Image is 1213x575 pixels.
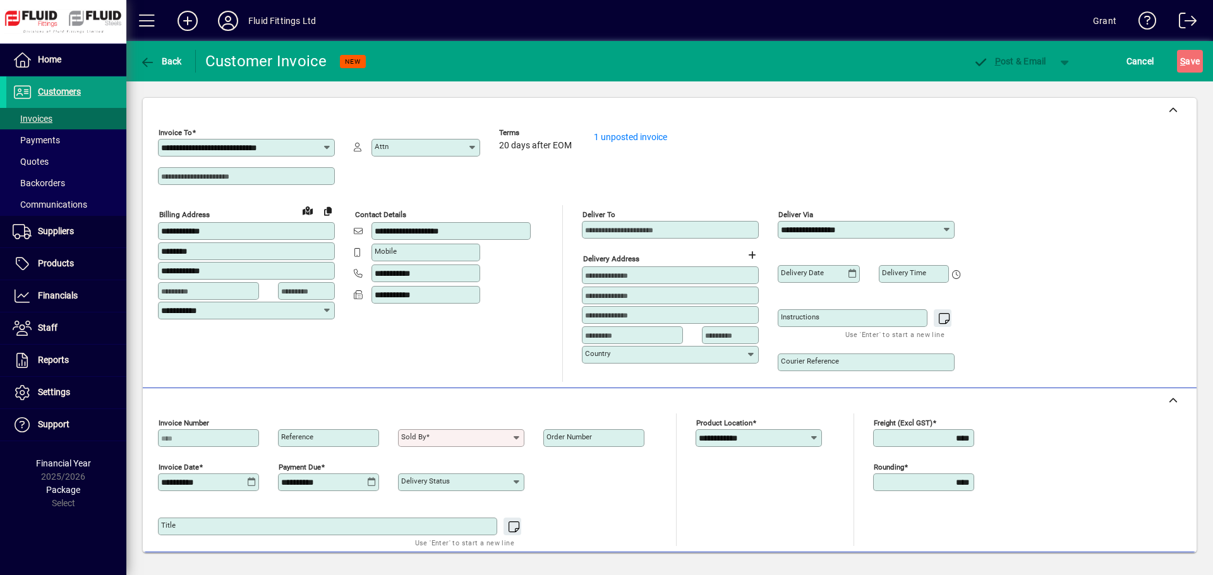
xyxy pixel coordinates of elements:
span: Suppliers [38,226,74,236]
mat-label: Delivery time [882,268,926,277]
span: Customers [38,86,81,97]
mat-label: Rounding [874,463,904,471]
span: Quotes [13,157,49,167]
span: Financials [38,290,78,300]
div: Grant [1093,11,1116,31]
mat-hint: Use 'Enter' to start a new line [415,535,514,550]
span: Terms [499,129,575,137]
mat-label: Reference [281,432,313,441]
span: Products [38,258,74,268]
span: Cancel [1126,51,1154,71]
span: Payments [13,135,60,145]
span: Staff [38,323,57,333]
span: ost & Email [973,56,1046,66]
mat-label: Delivery date [781,268,824,277]
mat-hint: Use 'Enter' to start a new line [845,327,944,341]
span: Home [38,54,61,64]
a: Financials [6,280,126,312]
mat-label: Payment due [279,463,321,471]
mat-label: Deliver via [778,210,813,219]
button: Back [136,50,185,73]
div: Customer Invoice [205,51,327,71]
mat-label: Attn [375,142,389,151]
button: Post & Email [967,50,1053,73]
div: Fluid Fittings Ltd [248,11,316,31]
a: Logout [1169,3,1197,44]
span: ave [1180,51,1200,71]
a: Reports [6,345,126,376]
mat-label: Freight (excl GST) [874,418,932,427]
span: 20 days after EOM [499,141,572,151]
span: Backorders [13,178,65,188]
mat-label: Order number [546,432,592,441]
mat-label: Sold by [401,432,426,441]
mat-label: Invoice date [159,463,199,471]
span: Back [140,56,182,66]
button: Cancel [1123,50,1157,73]
button: Profile [208,9,248,32]
span: Package [46,485,80,495]
span: Support [38,419,69,429]
span: P [995,56,1001,66]
span: Settings [38,387,70,397]
mat-label: Mobile [375,247,397,256]
mat-label: Title [161,521,176,530]
a: Settings [6,377,126,408]
button: Choose address [742,245,762,265]
a: Backorders [6,172,126,194]
mat-label: Delivery status [401,477,450,485]
a: Products [6,248,126,280]
button: Save [1177,50,1203,73]
span: Reports [38,355,69,365]
a: Home [6,44,126,76]
mat-label: Product location [696,418,752,427]
a: 1 unposted invoice [594,132,667,142]
a: Knowledge Base [1129,3,1157,44]
a: Quotes [6,151,126,172]
span: Communications [13,199,87,210]
span: Invoices [13,114,52,124]
mat-label: Instructions [781,312,819,321]
mat-label: Invoice To [159,128,192,137]
button: Copy to Delivery address [318,201,338,221]
a: View on map [298,200,318,220]
a: Staff [6,312,126,344]
a: Suppliers [6,216,126,247]
a: Communications [6,194,126,215]
a: Support [6,409,126,441]
button: Add [167,9,208,32]
span: Financial Year [36,458,91,468]
span: S [1180,56,1185,66]
span: NEW [345,57,361,66]
mat-label: Deliver To [582,210,615,219]
a: Invoices [6,108,126,129]
mat-label: Country [585,349,610,358]
mat-label: Courier Reference [781,357,839,365]
mat-label: Invoice number [159,418,209,427]
a: Payments [6,129,126,151]
app-page-header-button: Back [126,50,196,73]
